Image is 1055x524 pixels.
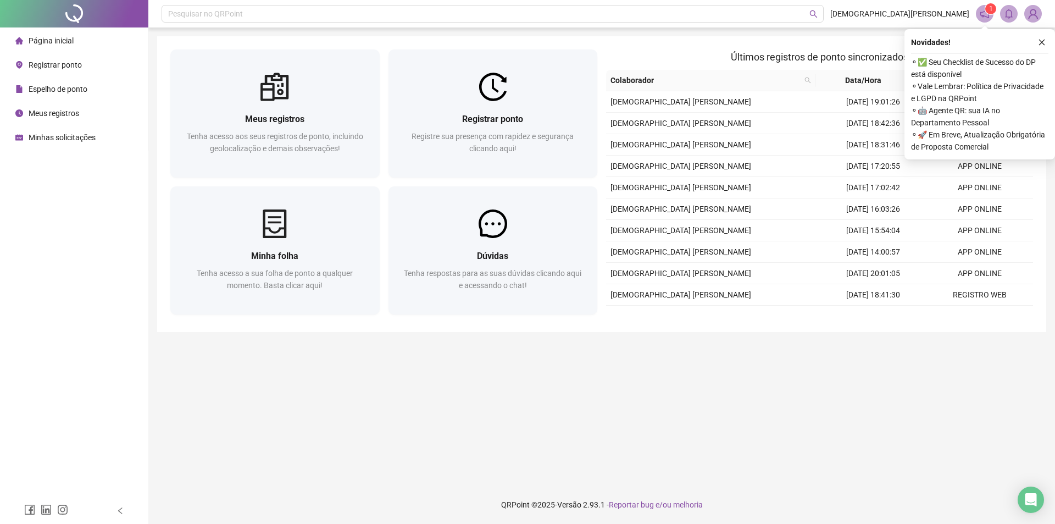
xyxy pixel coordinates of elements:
[412,132,574,153] span: Registre sua presença com rapidez e segurança clicando aqui!
[911,36,951,48] span: Novidades !
[29,60,82,69] span: Registrar ponto
[15,109,23,117] span: clock-circle
[610,162,751,170] span: [DEMOGRAPHIC_DATA] [PERSON_NAME]
[820,74,907,86] span: Data/Hora
[809,10,818,18] span: search
[804,77,811,84] span: search
[980,9,990,19] span: notification
[911,56,1048,80] span: ⚬ ✅ Seu Checklist de Sucesso do DP está disponível
[170,186,380,315] a: Minha folhaTenha acesso a sua folha de ponto a qualquer momento. Basta clicar aqui!
[388,49,598,178] a: Registrar pontoRegistre sua presença com rapidez e segurança clicando aqui!
[1038,38,1046,46] span: close
[29,133,96,142] span: Minhas solicitações
[41,504,52,515] span: linkedin
[170,49,380,178] a: Meus registrosTenha acesso aos seus registros de ponto, incluindo geolocalização e demais observa...
[926,156,1033,177] td: APP ONLINE
[802,72,813,89] span: search
[15,37,23,45] span: home
[610,226,751,235] span: [DEMOGRAPHIC_DATA] [PERSON_NAME]
[820,134,926,156] td: [DATE] 18:31:46
[820,156,926,177] td: [DATE] 17:20:55
[251,251,298,261] span: Minha folha
[820,284,926,306] td: [DATE] 18:41:30
[820,91,926,113] td: [DATE] 19:01:26
[29,36,74,45] span: Página inicial
[820,263,926,284] td: [DATE] 20:01:05
[1025,5,1041,22] img: 82209
[985,3,996,14] sup: 1
[820,198,926,220] td: [DATE] 16:03:26
[926,220,1033,241] td: APP ONLINE
[557,500,581,509] span: Versão
[820,113,926,134] td: [DATE] 18:42:36
[148,486,1055,524] footer: QRPoint © 2025 - 2.93.1 -
[197,269,353,290] span: Tenha acesso a sua folha de ponto a qualquer momento. Basta clicar aqui!
[926,263,1033,284] td: APP ONLINE
[57,504,68,515] span: instagram
[820,220,926,241] td: [DATE] 15:54:04
[926,284,1033,306] td: REGISTRO WEB
[15,134,23,141] span: schedule
[609,500,703,509] span: Reportar bug e/ou melhoria
[610,74,800,86] span: Colaborador
[610,183,751,192] span: [DEMOGRAPHIC_DATA] [PERSON_NAME]
[911,80,1048,104] span: ⚬ Vale Lembrar: Política de Privacidade e LGPD na QRPoint
[187,132,363,153] span: Tenha acesso aos seus registros de ponto, incluindo geolocalização e demais observações!
[29,85,87,93] span: Espelho de ponto
[610,290,751,299] span: [DEMOGRAPHIC_DATA] [PERSON_NAME]
[926,177,1033,198] td: APP ONLINE
[610,140,751,149] span: [DEMOGRAPHIC_DATA] [PERSON_NAME]
[815,70,920,91] th: Data/Hora
[116,507,124,515] span: left
[24,504,35,515] span: facebook
[989,5,993,13] span: 1
[911,104,1048,129] span: ⚬ 🤖 Agente QR: sua IA no Departamento Pessoal
[731,51,908,63] span: Últimos registros de ponto sincronizados
[477,251,508,261] span: Dúvidas
[820,306,926,327] td: [DATE] 18:31:33
[610,269,751,278] span: [DEMOGRAPHIC_DATA] [PERSON_NAME]
[926,198,1033,220] td: APP ONLINE
[404,269,581,290] span: Tenha respostas para as suas dúvidas clicando aqui e acessando o chat!
[15,61,23,69] span: environment
[1004,9,1014,19] span: bell
[610,97,751,106] span: [DEMOGRAPHIC_DATA] [PERSON_NAME]
[830,8,969,20] span: [DEMOGRAPHIC_DATA][PERSON_NAME]
[15,85,23,93] span: file
[926,241,1033,263] td: APP ONLINE
[29,109,79,118] span: Meus registros
[388,186,598,315] a: DúvidasTenha respostas para as suas dúvidas clicando aqui e acessando o chat!
[926,306,1033,327] td: REGISTRO WEB
[911,129,1048,153] span: ⚬ 🚀 Em Breve, Atualização Obrigatória de Proposta Comercial
[610,247,751,256] span: [DEMOGRAPHIC_DATA] [PERSON_NAME]
[820,177,926,198] td: [DATE] 17:02:42
[1018,487,1044,513] div: Open Intercom Messenger
[820,241,926,263] td: [DATE] 14:00:57
[610,119,751,128] span: [DEMOGRAPHIC_DATA] [PERSON_NAME]
[245,114,304,124] span: Meus registros
[610,205,751,213] span: [DEMOGRAPHIC_DATA] [PERSON_NAME]
[462,114,523,124] span: Registrar ponto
